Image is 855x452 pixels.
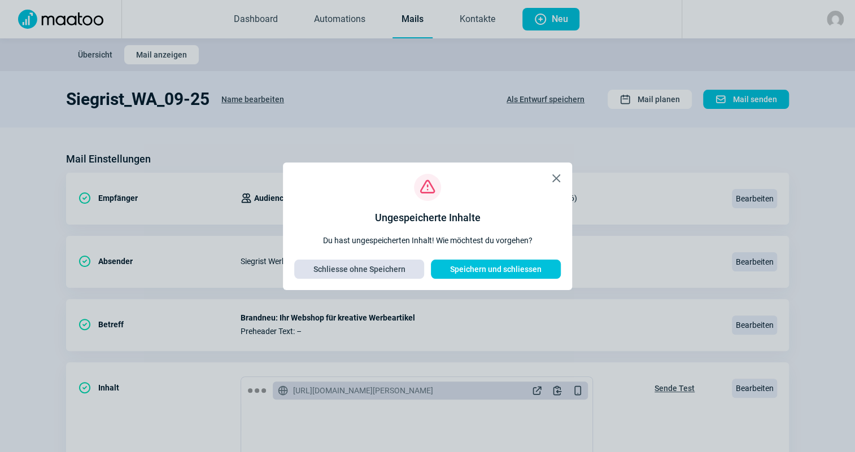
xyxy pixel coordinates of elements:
[375,210,481,226] div: Ungespeicherte Inhalte
[431,260,561,279] button: Speichern und schliessen
[294,260,424,279] button: Schliesse ohne Speichern
[450,260,542,278] span: Speichern und schliessen
[323,235,533,246] div: Du hast ungespeicherten Inhalt! Wie möchtest du vorgehen?
[313,260,405,278] span: Schliesse ohne Speichern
